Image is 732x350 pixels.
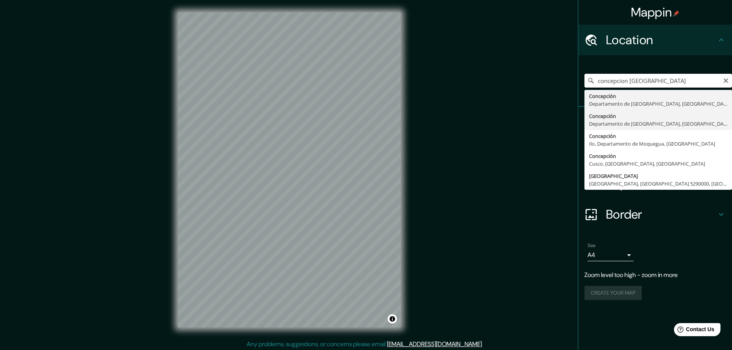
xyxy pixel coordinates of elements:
input: Pick your city or area [584,74,732,88]
h4: Border [606,207,717,222]
h4: Layout [606,176,717,191]
div: Location [578,25,732,55]
div: Departamento de [GEOGRAPHIC_DATA], [GEOGRAPHIC_DATA] [589,100,727,108]
div: Ilo, Departamento de Moquegua, [GEOGRAPHIC_DATA] [589,140,727,148]
div: Concepción [589,132,727,140]
div: Pins [578,107,732,138]
img: pin-icon.png [673,10,679,17]
div: [GEOGRAPHIC_DATA] [589,172,727,180]
h4: Mappin [631,5,680,20]
div: Border [578,199,732,230]
p: Zoom level too high - zoom in more [584,270,726,280]
div: Concepción [589,92,727,100]
div: A4 [588,249,634,261]
div: Concepción [589,152,727,160]
canvas: Map [178,12,401,327]
div: [GEOGRAPHIC_DATA], [GEOGRAPHIC_DATA] 5290000, [GEOGRAPHIC_DATA] [589,180,727,187]
h4: Location [606,32,717,48]
div: . [484,340,486,349]
div: Departamento de [GEOGRAPHIC_DATA], [GEOGRAPHIC_DATA] [589,120,727,128]
p: Any problems, suggestions, or concerns please email . [247,340,483,349]
div: Cusco, [GEOGRAPHIC_DATA], [GEOGRAPHIC_DATA] [589,160,727,168]
div: Style [578,138,732,168]
div: . [483,340,484,349]
a: [EMAIL_ADDRESS][DOMAIN_NAME] [387,340,482,348]
div: Concepción [589,112,727,120]
div: Layout [578,168,732,199]
iframe: Help widget launcher [664,320,724,342]
button: Clear [723,76,729,84]
label: Size [588,242,596,249]
button: Toggle attribution [388,314,397,323]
